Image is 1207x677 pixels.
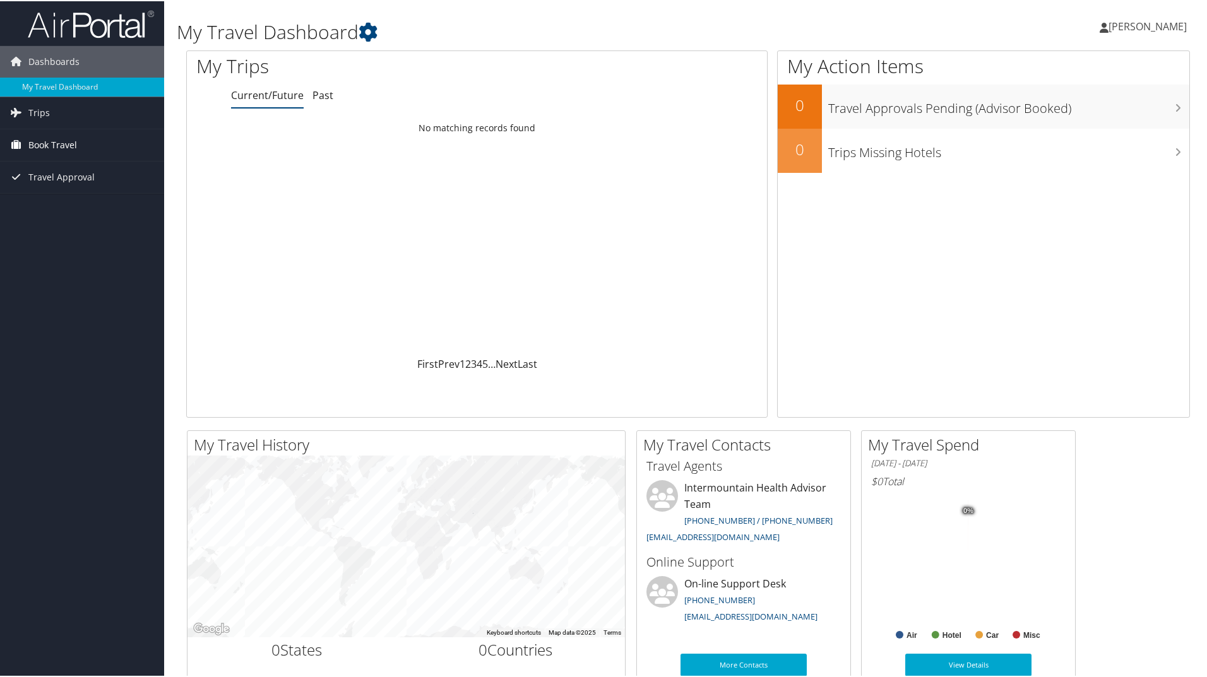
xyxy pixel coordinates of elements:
[778,83,1189,127] a: 0Travel Approvals Pending (Advisor Booked)
[778,52,1189,78] h1: My Action Items
[828,136,1189,160] h3: Trips Missing Hotels
[871,473,883,487] span: $0
[603,628,621,635] a: Terms (opens in new tab)
[196,52,516,78] h1: My Trips
[271,638,280,659] span: 0
[646,530,780,541] a: [EMAIL_ADDRESS][DOMAIN_NAME]
[28,45,80,76] span: Dashboards
[482,356,488,370] a: 5
[465,356,471,370] a: 2
[312,87,333,101] a: Past
[28,128,77,160] span: Book Travel
[868,433,1075,454] h2: My Travel Spend
[438,356,460,370] a: Prev
[471,356,477,370] a: 3
[646,456,841,474] h3: Travel Agents
[417,356,438,370] a: First
[778,93,822,115] h2: 0
[907,630,917,639] text: Air
[778,138,822,159] h2: 0
[871,456,1066,468] h6: [DATE] - [DATE]
[28,160,95,192] span: Travel Approval
[684,609,818,621] a: [EMAIL_ADDRESS][DOMAIN_NAME]
[549,628,596,635] span: Map data ©2025
[479,638,487,659] span: 0
[986,630,999,639] text: Car
[231,87,304,101] a: Current/Future
[1100,6,1199,44] a: [PERSON_NAME]
[28,8,154,38] img: airportal-logo.png
[640,479,847,546] li: Intermountain Health Advisor Team
[646,552,841,570] h3: Online Support
[1023,630,1040,639] text: Misc
[191,620,232,636] a: Open this area in Google Maps (opens a new window)
[640,575,847,627] li: On-line Support Desk
[643,433,850,454] h2: My Travel Contacts
[187,115,767,138] td: No matching records found
[488,356,496,370] span: …
[681,652,807,675] a: More Contacts
[194,433,625,454] h2: My Travel History
[778,127,1189,172] a: 0Trips Missing Hotels
[963,506,973,514] tspan: 0%
[518,356,537,370] a: Last
[871,473,1066,487] h6: Total
[28,96,50,127] span: Trips
[905,652,1032,675] a: View Details
[684,593,755,604] a: [PHONE_NUMBER]
[828,92,1189,116] h3: Travel Approvals Pending (Advisor Booked)
[177,18,859,44] h1: My Travel Dashboard
[1109,18,1187,32] span: [PERSON_NAME]
[477,356,482,370] a: 4
[496,356,518,370] a: Next
[684,514,833,525] a: [PHONE_NUMBER] / [PHONE_NUMBER]
[487,627,541,636] button: Keyboard shortcuts
[197,638,397,659] h2: States
[416,638,616,659] h2: Countries
[942,630,961,639] text: Hotel
[460,356,465,370] a: 1
[191,620,232,636] img: Google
